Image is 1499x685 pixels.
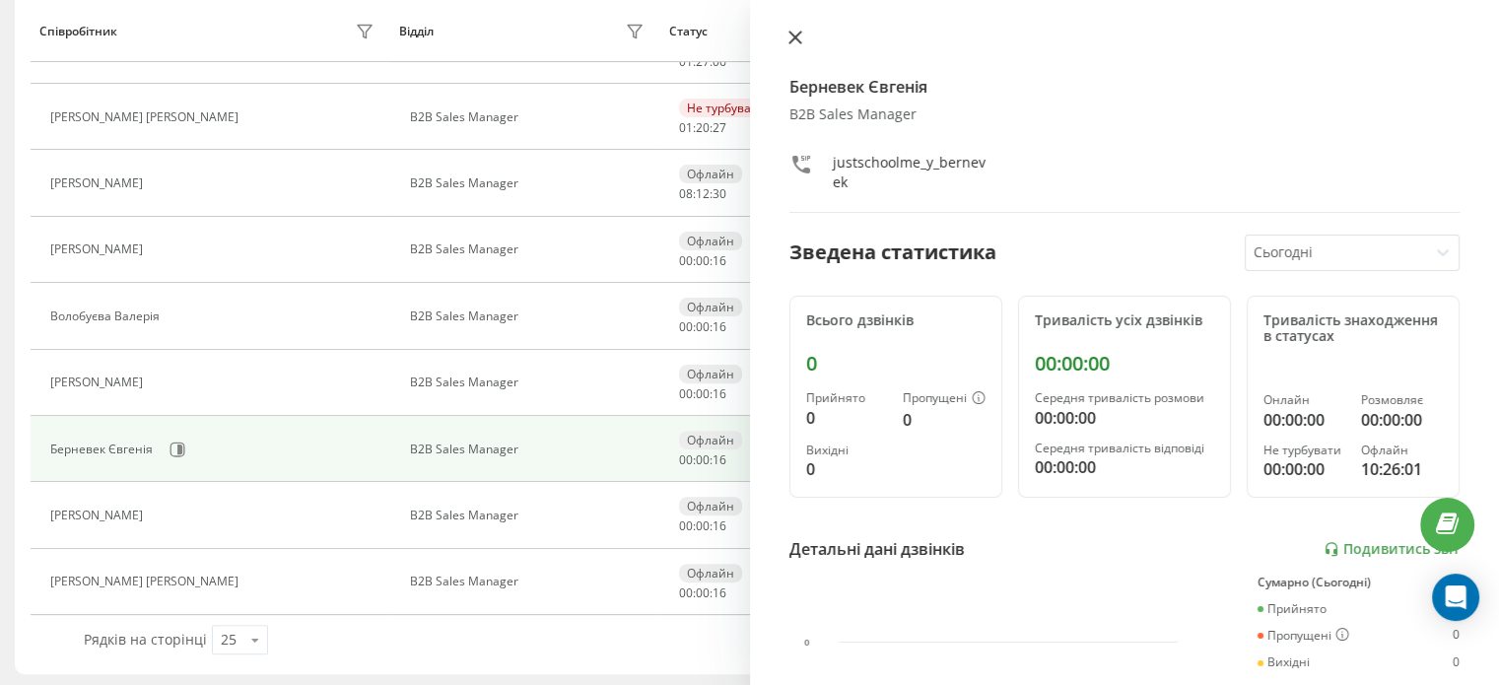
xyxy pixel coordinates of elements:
[696,119,710,136] span: 20
[1035,442,1214,455] div: Середня тривалість відповіді
[39,25,117,38] div: Співробітник
[410,575,649,588] div: B2B Sales Manager
[1361,457,1443,481] div: 10:26:01
[1035,352,1214,376] div: 00:00:00
[50,309,165,323] div: Волобуєва Валерія
[679,99,773,117] div: Не турбувати
[679,252,693,269] span: 00
[50,376,148,389] div: [PERSON_NAME]
[806,391,887,405] div: Прийнято
[806,457,887,481] div: 0
[806,312,986,329] div: Всього дзвінків
[679,453,726,467] div: : :
[789,537,965,561] div: Детальні дані дзвінків
[806,406,887,430] div: 0
[1432,574,1479,621] div: Open Intercom Messenger
[410,110,649,124] div: B2B Sales Manager
[679,584,693,601] span: 00
[1361,393,1443,407] div: Розмовляє
[1263,444,1345,457] div: Не турбувати
[679,517,693,534] span: 00
[1035,391,1214,405] div: Середня тривалість розмови
[1258,655,1310,669] div: Вихідні
[713,385,726,402] span: 16
[679,586,726,600] div: : :
[410,242,649,256] div: B2B Sales Manager
[410,443,649,456] div: B2B Sales Manager
[1453,655,1460,669] div: 0
[50,509,148,522] div: [PERSON_NAME]
[1258,628,1349,644] div: Пропущені
[679,55,726,69] div: : :
[1361,444,1443,457] div: Офлайн
[679,121,726,135] div: : :
[903,408,986,432] div: 0
[84,630,207,649] span: Рядків на сторінці
[804,637,810,648] text: 0
[410,309,649,323] div: B2B Sales Manager
[1263,312,1443,346] div: Тривалість знаходження в статусах
[679,564,742,582] div: Офлайн
[1258,602,1327,616] div: Прийнято
[1035,406,1214,430] div: 00:00:00
[713,451,726,468] span: 16
[679,320,726,334] div: : :
[679,254,726,268] div: : :
[410,176,649,190] div: B2B Sales Manager
[1258,576,1460,589] div: Сумарно (Сьогодні)
[713,119,726,136] span: 27
[1263,457,1345,481] div: 00:00:00
[679,298,742,316] div: Офлайн
[806,352,986,376] div: 0
[679,365,742,383] div: Офлайн
[1263,408,1345,432] div: 00:00:00
[806,444,887,457] div: Вихідні
[696,517,710,534] span: 00
[410,509,649,522] div: B2B Sales Manager
[399,25,434,38] div: Відділ
[1263,393,1345,407] div: Онлайн
[679,165,742,183] div: Офлайн
[679,185,693,202] span: 08
[696,185,710,202] span: 12
[679,519,726,533] div: : :
[1035,455,1214,479] div: 00:00:00
[713,584,726,601] span: 16
[1453,628,1460,644] div: 0
[679,232,742,250] div: Офлайн
[50,443,158,456] div: Берневек Євгенія
[713,252,726,269] span: 16
[696,252,710,269] span: 00
[696,584,710,601] span: 00
[679,318,693,335] span: 00
[221,630,237,650] div: 25
[713,517,726,534] span: 16
[679,385,693,402] span: 00
[679,431,742,449] div: Офлайн
[789,106,1461,123] div: B2B Sales Manager
[679,497,742,515] div: Офлайн
[679,387,726,401] div: : :
[50,242,148,256] div: [PERSON_NAME]
[50,575,243,588] div: [PERSON_NAME] [PERSON_NAME]
[410,376,649,389] div: B2B Sales Manager
[1361,408,1443,432] div: 00:00:00
[696,385,710,402] span: 00
[679,187,726,201] div: : :
[1324,541,1460,558] a: Подивитись звіт
[679,119,693,136] span: 01
[713,185,726,202] span: 30
[50,110,243,124] div: [PERSON_NAME] [PERSON_NAME]
[50,176,148,190] div: [PERSON_NAME]
[669,25,708,38] div: Статус
[833,153,987,192] div: justschoolme_y_bernevek
[713,318,726,335] span: 16
[1035,312,1214,329] div: Тривалість усіх дзвінків
[679,451,693,468] span: 00
[789,75,1461,99] h4: Берневек Євгенія
[696,318,710,335] span: 00
[903,391,986,407] div: Пропущені
[789,238,996,267] div: Зведена статистика
[696,451,710,468] span: 00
